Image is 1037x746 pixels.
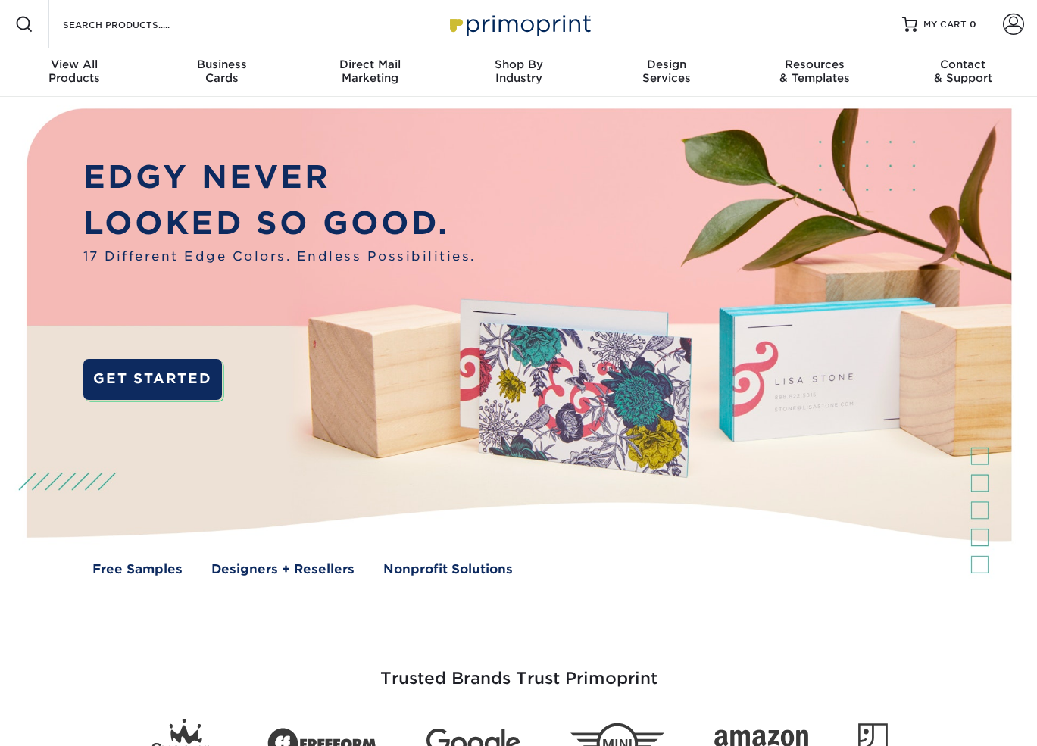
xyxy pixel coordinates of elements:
span: Design [592,58,741,71]
a: Shop ByIndustry [445,48,593,97]
a: Direct MailMarketing [296,48,445,97]
a: DesignServices [592,48,741,97]
a: Nonprofit Solutions [383,560,513,579]
div: Cards [148,58,297,85]
h3: Trusted Brands Trust Primoprint [76,632,962,707]
a: BusinessCards [148,48,297,97]
span: Direct Mail [296,58,445,71]
p: EDGY NEVER [83,154,476,201]
p: LOOKED SO GOOD. [83,200,476,247]
a: Free Samples [92,560,183,579]
a: GET STARTED [83,359,223,400]
span: Business [148,58,297,71]
input: SEARCH PRODUCTS..... [61,15,209,33]
span: 17 Different Edge Colors. Endless Possibilities. [83,247,476,266]
a: Contact& Support [889,48,1037,97]
span: 0 [970,19,976,30]
a: Resources& Templates [741,48,889,97]
div: Services [592,58,741,85]
span: Contact [889,58,1037,71]
img: Primoprint [443,8,595,40]
div: & Support [889,58,1037,85]
div: Marketing [296,58,445,85]
span: Shop By [445,58,593,71]
div: & Templates [741,58,889,85]
span: MY CART [923,18,967,31]
span: Resources [741,58,889,71]
div: Industry [445,58,593,85]
a: Designers + Resellers [211,560,355,579]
